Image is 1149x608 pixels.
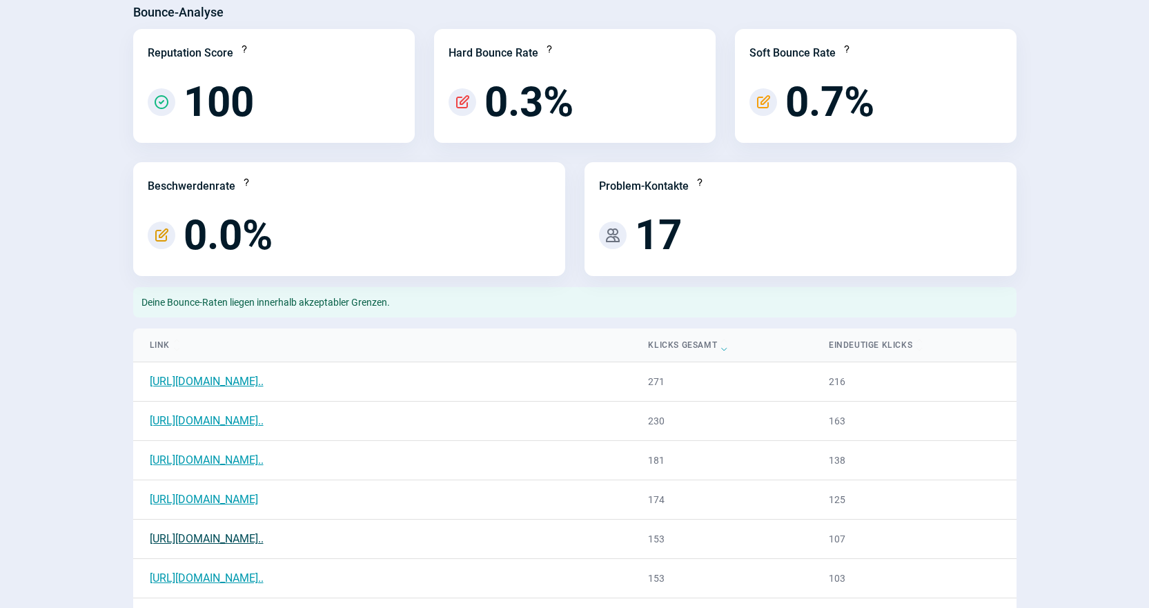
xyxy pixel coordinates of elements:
td: 103 [812,559,1017,598]
td: 125 [812,480,1017,520]
a: [URL][DOMAIN_NAME].. [150,453,264,467]
div: Deine Bounce-Raten liegen innerhalb akzeptabler Grenzen. [133,287,1017,317]
td: 230 [631,402,812,441]
span: 0.7% [785,81,874,123]
div: Link [150,337,616,353]
div: Klicks gesamt [648,337,795,353]
div: Problem-Kontakte [599,178,689,195]
td: 271 [631,362,812,402]
a: [URL][DOMAIN_NAME].. [150,532,264,545]
div: Eindeutige Klicks [829,337,1000,353]
td: 181 [631,441,812,480]
td: 153 [631,559,812,598]
a: [URL][DOMAIN_NAME].. [150,375,264,388]
td: 174 [631,480,812,520]
a: [URL][DOMAIN_NAME] [150,493,258,506]
div: Soft Bounce Rate [749,45,836,61]
span: 100 [184,81,254,123]
td: 163 [812,402,1017,441]
a: [URL][DOMAIN_NAME].. [150,571,264,585]
div: Beschwerdenrate [148,178,235,195]
a: [URL][DOMAIN_NAME].. [150,414,264,427]
span: 0.0% [184,215,273,256]
td: 107 [812,520,1017,559]
div: Hard Bounce Rate [449,45,538,61]
td: 153 [631,520,812,559]
td: 216 [812,362,1017,402]
h3: Bounce-Analyse [133,1,224,23]
td: 138 [812,441,1017,480]
div: Reputation Score [148,45,233,61]
span: 17 [635,215,682,256]
span: 0.3% [484,81,573,123]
